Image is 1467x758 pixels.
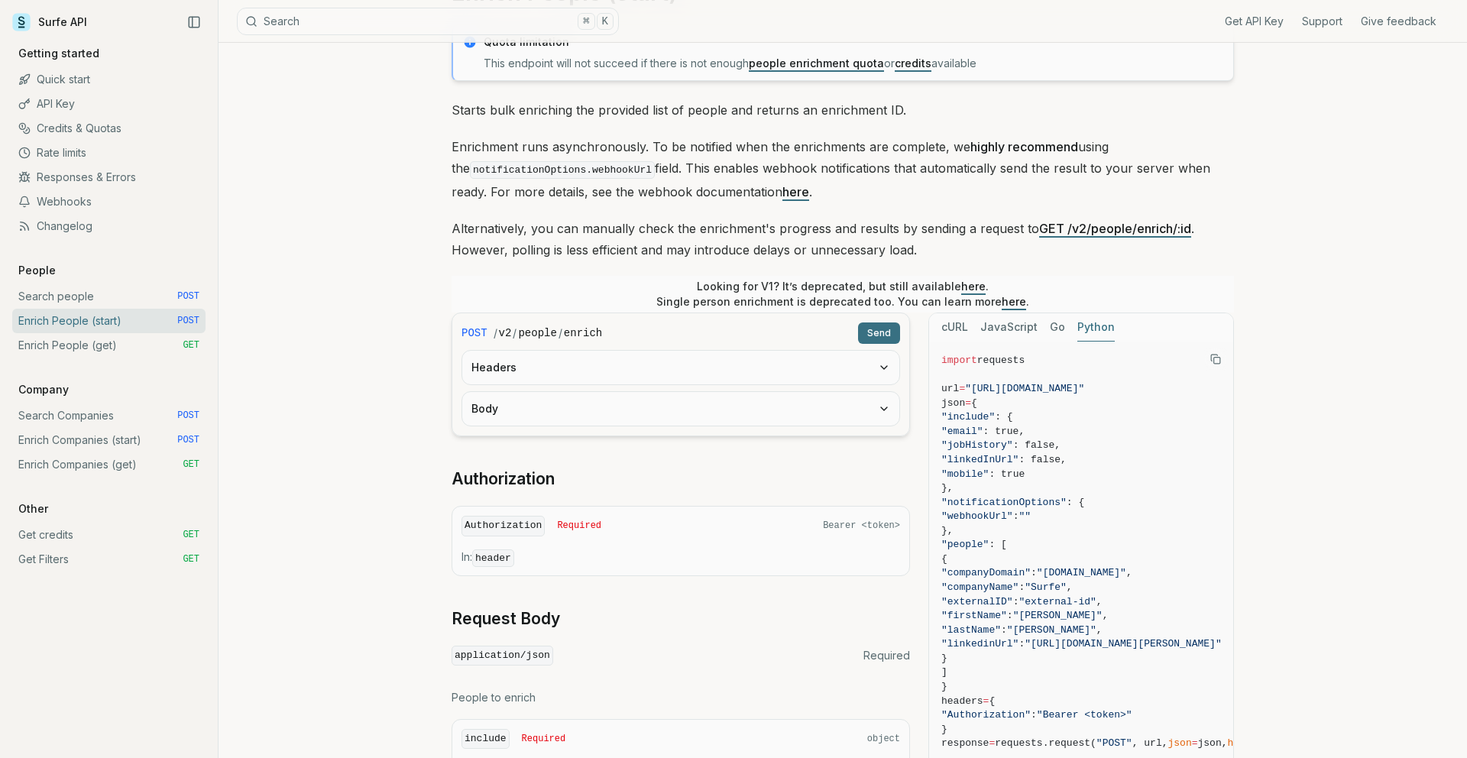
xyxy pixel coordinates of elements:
span: GET [183,529,199,541]
span: "externalID" [941,596,1013,607]
span: GET [183,458,199,471]
p: People [12,263,62,278]
button: Send [858,322,900,344]
span: }, [941,482,954,494]
a: Support [1302,14,1342,29]
span: , [1067,581,1073,593]
span: : [1001,624,1007,636]
span: / [494,326,497,341]
a: people enrichment quota [749,57,884,70]
span: = [1192,737,1198,749]
kbd: K [597,13,614,30]
span: "Authorization" [941,709,1031,721]
span: "[PERSON_NAME]" [1007,624,1096,636]
span: : { [995,411,1012,423]
a: Enrich Companies (start) POST [12,428,206,452]
span: "[PERSON_NAME]" [1013,610,1103,621]
span: : [1007,610,1013,621]
p: Enrichment runs asynchronously. To be notified when the enrichments are complete, we using the fi... [452,136,1234,202]
span: : { [1067,497,1084,508]
span: , [1103,610,1109,621]
span: , [1126,567,1132,578]
span: }, [941,525,954,536]
span: json, [1198,737,1228,749]
span: GET [183,339,199,351]
p: Other [12,501,54,517]
span: { [971,397,977,409]
span: , url, [1132,737,1168,749]
span: : [ [989,539,1006,550]
span: "companyName" [941,581,1018,593]
span: } [941,724,947,735]
span: "[URL][DOMAIN_NAME][PERSON_NAME]" [1025,638,1221,649]
span: { [989,695,995,707]
span: "linkedinUrl" [941,638,1018,649]
strong: highly recommend [970,139,1078,154]
span: / [559,326,562,341]
code: notificationOptions.webhookUrl [470,161,655,179]
span: "jobHistory" [941,439,1013,451]
span: , [1096,596,1103,607]
a: Credits & Quotas [12,116,206,141]
a: Search Companies POST [12,403,206,428]
a: here [961,280,986,293]
a: Webhooks [12,189,206,214]
span: POST [177,315,199,327]
span: import [941,355,977,366]
button: cURL [941,313,968,342]
span: headers [941,695,983,707]
p: Starts bulk enriching the provided list of people and returns an enrichment ID. [452,99,1234,121]
span: : [1031,709,1037,721]
span: = [989,737,995,749]
span: "include" [941,411,995,423]
span: } [941,653,947,664]
span: json [1167,737,1191,749]
span: "companyDomain" [941,567,1031,578]
a: API Key [12,92,206,116]
span: , [1096,624,1103,636]
span: response [941,737,989,749]
a: Authorization [452,468,555,490]
span: "linkedInUrl" [941,454,1018,465]
span: Required [557,520,601,532]
p: Looking for V1? It’s deprecated, but still available . Single person enrichment is deprecated too... [656,279,1029,309]
span: : true [989,468,1025,480]
span: = [959,383,965,394]
span: "notificationOptions" [941,497,1067,508]
a: Responses & Errors [12,165,206,189]
a: Enrich People (get) GET [12,333,206,358]
span: = [983,695,989,707]
span: : [1013,510,1019,522]
span: "POST" [1096,737,1132,749]
span: POST [461,326,487,341]
span: "[DOMAIN_NAME]" [1037,567,1126,578]
span: requests [977,355,1025,366]
code: people [518,326,556,341]
span: POST [177,434,199,446]
span: Required [863,648,910,663]
span: "webhookUrl" [941,510,1013,522]
p: Alternatively, you can manually check the enrichment's progress and results by sending a request ... [452,218,1234,261]
span: : true, [983,426,1025,437]
button: Body [462,392,899,426]
span: POST [177,410,199,422]
a: Get credits GET [12,523,206,547]
button: JavaScript [980,313,1038,342]
a: Enrich Companies (get) GET [12,452,206,477]
a: Enrich People (start) POST [12,309,206,333]
kbd: ⌘ [578,13,594,30]
button: Python [1077,313,1115,342]
span: : [1018,638,1025,649]
span: / [513,326,517,341]
span: POST [177,290,199,303]
a: Request Body [452,608,560,630]
span: "Bearer <token>" [1037,709,1132,721]
a: GET /v2/people/enrich/:id [1039,221,1191,236]
span: "" [1018,510,1031,522]
span: "external-id" [1018,596,1096,607]
code: header [472,549,514,567]
span: GET [183,553,199,565]
span: : [1013,596,1019,607]
span: : false, [1013,439,1061,451]
a: here [1002,295,1026,308]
